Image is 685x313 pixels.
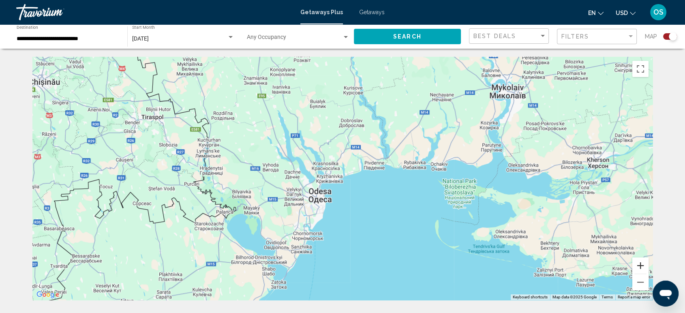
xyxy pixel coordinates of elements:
[300,9,343,15] a: Getaways Plus
[616,10,628,16] span: USD
[16,4,292,20] a: Travorium
[618,295,650,299] a: Report a map error
[513,294,548,300] button: Keyboard shortcuts
[632,257,649,274] button: Zoom in
[34,289,61,300] img: Google
[588,7,604,19] button: Change language
[393,34,422,40] span: Search
[653,8,664,16] span: OS
[359,9,385,15] a: Getaways
[602,295,613,299] a: Terms
[588,10,596,16] span: en
[354,29,461,44] button: Search
[645,31,657,42] span: Map
[632,274,649,290] button: Zoom out
[616,7,636,19] button: Change currency
[632,61,649,77] button: Toggle fullscreen view
[473,33,516,39] span: Best Deals
[473,33,546,40] mat-select: Sort by
[648,4,669,21] button: User Menu
[653,281,679,307] iframe: Button to launch messaging window
[34,289,61,300] a: Open this area in Google Maps (opens a new window)
[132,35,149,42] span: [DATE]
[561,33,589,40] span: Filters
[557,28,637,45] button: Filter
[552,295,597,299] span: Map data ©2025 Google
